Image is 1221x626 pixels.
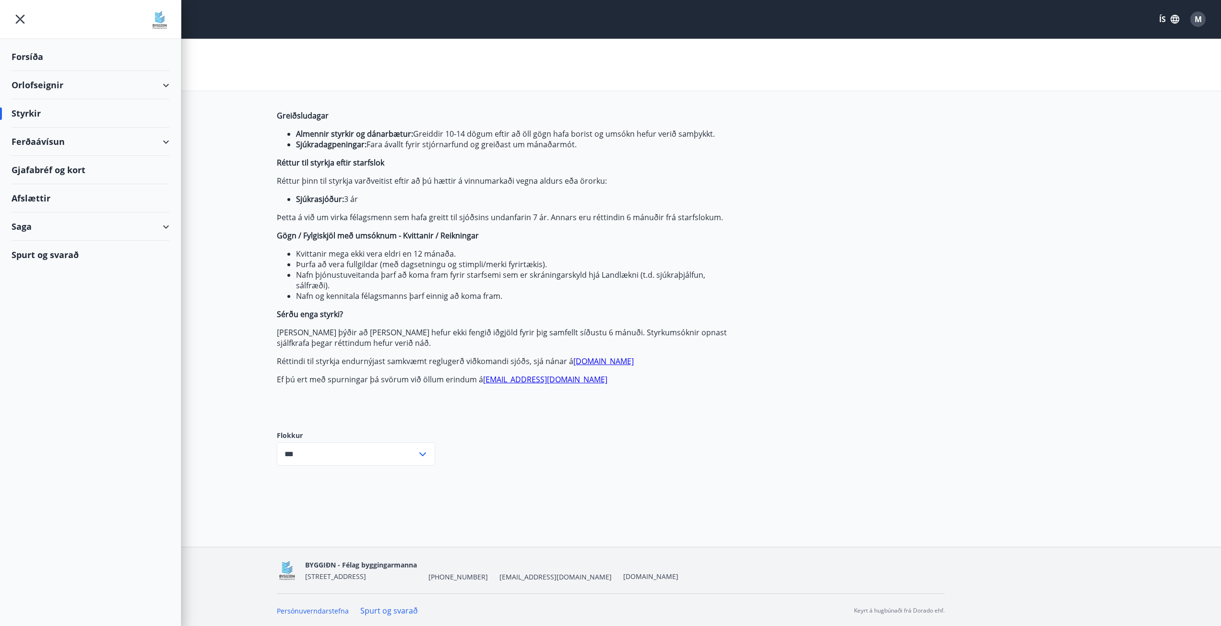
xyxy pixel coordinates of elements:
[12,99,169,128] div: Styrkir
[1195,14,1202,24] span: M
[360,605,418,616] a: Spurt og svarað
[12,128,169,156] div: Ferðaávísun
[296,129,730,139] li: Greiddir 10-14 dögum eftir að öll gögn hafa borist og umsókn hefur verið samþykkt.
[277,431,435,440] label: Flokkur
[296,248,730,259] li: Kvittanir mega ekki vera eldri en 12 mánaða.
[277,157,384,168] strong: Réttur til styrkja eftir starfslok
[277,110,329,121] strong: Greiðsludagar
[12,241,169,269] div: Spurt og svarað
[277,176,730,186] p: Réttur þinn til styrkja varðveitist eftir að þú hættir á vinnumarkaði vegna aldurs eða örorku:
[499,572,612,582] span: [EMAIL_ADDRESS][DOMAIN_NAME]
[12,11,29,28] button: menu
[296,129,413,139] strong: Almennir styrkir og dánarbætur:
[483,374,607,385] a: [EMAIL_ADDRESS][DOMAIN_NAME]
[1186,8,1209,31] button: M
[428,572,488,582] span: [PHONE_NUMBER]
[305,572,366,581] span: [STREET_ADDRESS]
[277,356,730,366] p: Réttindi til styrkja endurnýjast samkvæmt reglugerð viðkomandi sjóðs, sjá nánar á
[150,11,169,30] img: union_logo
[296,291,730,301] li: Nafn og kennitala félagsmanns þarf einnig að koma fram.
[296,139,367,150] strong: Sjúkradagpeningar:
[305,560,417,569] span: BYGGIÐN - Félag byggingarmanna
[12,71,169,99] div: Orlofseignir
[12,156,169,184] div: Gjafabréf og kort
[12,213,169,241] div: Saga
[277,230,479,241] strong: Gögn / Fylgiskjöl með umsóknum - Kvittanir / Reikningar
[296,270,730,291] li: Nafn þjónustuveitanda þarf að koma fram fyrir starfsemi sem er skráningarskyld hjá Landlækni (t.d...
[12,43,169,71] div: Forsíða
[296,259,730,270] li: Þurfa að vera fullgildar (með dagsetningu og stimpli/merki fyrirtækis).
[623,572,678,581] a: [DOMAIN_NAME]
[296,139,730,150] li: Fara ávallt fyrir stjórnarfund og greiðast um mánaðarmót.
[854,606,945,615] p: Keyrt á hugbúnaði frá Dorado ehf.
[296,194,730,204] li: 3 ár
[573,356,634,366] a: [DOMAIN_NAME]
[12,184,169,213] div: Afslættir
[277,374,730,385] p: Ef þú ert með spurningar þá svörum við öllum erindum á
[277,309,343,319] strong: Sérðu enga styrki?
[277,560,297,581] img: BKlGVmlTW1Qrz68WFGMFQUcXHWdQd7yePWMkvn3i.png
[296,194,344,204] strong: Sjúkrasjóður:
[1154,11,1185,28] button: ÍS
[277,212,730,223] p: Þetta á við um virka félagsmenn sem hafa greitt til sjóðsins undanfarin 7 ár. Annars eru réttindi...
[277,327,730,348] p: [PERSON_NAME] þýðir að [PERSON_NAME] hefur ekki fengið iðgjöld fyrir þig samfellt síðustu 6 mánuð...
[277,606,349,615] a: Persónuverndarstefna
